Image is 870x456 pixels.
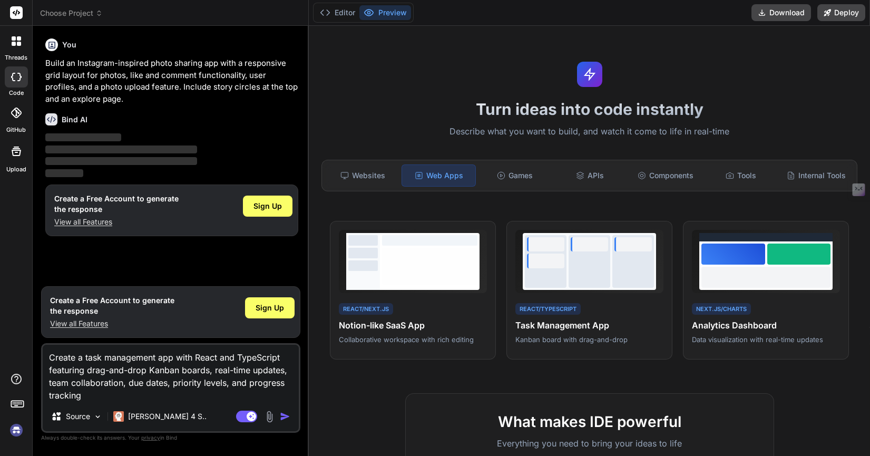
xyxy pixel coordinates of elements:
button: Download [751,4,811,21]
h6: You [62,40,76,50]
p: [PERSON_NAME] 4 S.. [128,411,207,422]
img: Claude 4 Sonnet [113,411,124,422]
button: Preview [359,5,411,20]
p: Source [66,411,90,422]
div: Next.js/Charts [692,303,751,315]
h2: What makes IDE powerful [423,411,757,433]
h1: Create a Free Account to generate the response [54,193,179,215]
p: Describe what you want to build, and watch it come to life in real-time [315,125,864,139]
span: privacy [141,434,160,441]
img: icon [280,411,290,422]
div: Games [478,164,551,187]
span: Choose Project [40,8,103,18]
label: threads [5,53,27,62]
p: Collaborative workspace with rich editing [339,335,487,344]
button: Editor [316,5,359,20]
h4: Notion-like SaaS App [339,319,487,332]
div: Web Apps [402,164,476,187]
h4: Task Management App [515,319,663,332]
h1: Turn ideas into code instantly [315,100,864,119]
img: signin [7,421,25,439]
p: Everything you need to bring your ideas to life [423,437,757,450]
label: code [9,89,24,98]
p: View all Features [50,318,174,329]
label: GitHub [6,125,26,134]
img: attachment [263,411,276,423]
p: Data visualization with real-time updates [692,335,840,344]
div: APIs [553,164,627,187]
div: Components [629,164,702,187]
p: Build an Instagram-inspired photo sharing app with a responsive grid layout for photos, like and ... [45,57,298,105]
span: ‌ [45,145,197,153]
button: Deploy [817,4,865,21]
p: Kanban board with drag-and-drop [515,335,663,344]
img: Pick Models [93,412,102,421]
span: ‌ [45,133,121,141]
span: Sign Up [256,303,284,313]
h4: Analytics Dashboard [692,319,840,332]
p: Always double-check its answers. Your in Bind [41,433,300,443]
div: React/TypeScript [515,303,581,315]
div: React/Next.js [339,303,393,315]
span: ‌ [45,157,197,165]
div: Internal Tools [779,164,853,187]
span: ‌ [45,169,83,177]
h1: Create a Free Account to generate the response [50,295,174,316]
span: Sign Up [253,201,282,211]
textarea: Create a task management app with React and TypeScript featuring drag-and-drop Kanban boards, rea... [43,345,299,402]
div: Tools [704,164,777,187]
p: View all Features [54,217,179,227]
div: Websites [326,164,399,187]
label: Upload [6,165,26,174]
h6: Bind AI [62,114,87,125]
